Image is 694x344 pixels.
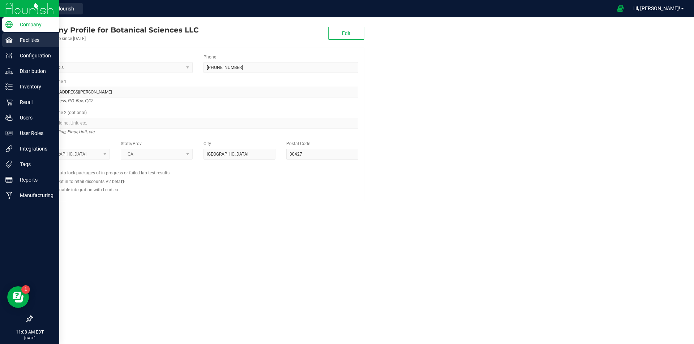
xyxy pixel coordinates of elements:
label: City [204,140,211,147]
p: Company [13,20,56,29]
label: Postal Code [286,140,310,147]
inline-svg: Company [5,21,13,28]
span: Edit [342,30,351,36]
p: Distribution [13,67,56,75]
inline-svg: Configuration [5,52,13,59]
p: Facilities [13,36,56,44]
p: Retail [13,98,56,106]
p: User Roles [13,129,56,138]
span: Hi, [PERSON_NAME]! [633,5,680,11]
iframe: Resource center [7,286,29,308]
label: Enable integration with Lendica [57,187,118,193]
i: Street address, P.O. Box, C/O [38,96,92,105]
p: Manufacturing [13,191,56,200]
label: Auto-lock packages of in-progress or failed lab test results [57,170,170,176]
inline-svg: Inventory [5,83,13,90]
p: Reports [13,175,56,184]
div: Account active since [DATE] [32,35,198,42]
input: (123) 456-7890 [204,62,358,73]
button: Edit [328,27,364,40]
inline-svg: Retail [5,99,13,106]
label: Opt in to retail discounts V2 beta [57,178,124,185]
p: 11:08 AM EDT [3,329,56,335]
label: Address Line 2 (optional) [38,109,87,116]
inline-svg: Facilities [5,36,13,44]
inline-svg: Reports [5,176,13,183]
input: Suite, Building, Unit, etc. [38,118,358,129]
input: City [204,149,275,160]
label: State/Prov [121,140,142,147]
div: Botanical Sciences LLC [32,25,198,35]
inline-svg: Tags [5,161,13,168]
inline-svg: Distribution [5,68,13,75]
p: Users [13,113,56,122]
input: Address [38,87,358,97]
inline-svg: Integrations [5,145,13,152]
h2: Configs [38,165,358,170]
p: [DATE] [3,335,56,341]
inline-svg: Manufacturing [5,192,13,199]
input: Postal Code [286,149,358,160]
i: Suite, Building, Floor, Unit, etc. [38,127,95,136]
iframe: Resource center unread badge [21,285,30,294]
p: Configuration [13,51,56,60]
span: Open Ecommerce Menu [612,1,629,16]
inline-svg: Users [5,114,13,121]
label: Phone [204,54,216,60]
p: Tags [13,160,56,169]
p: Inventory [13,82,56,91]
p: Integrations [13,144,56,153]
inline-svg: User Roles [5,130,13,137]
